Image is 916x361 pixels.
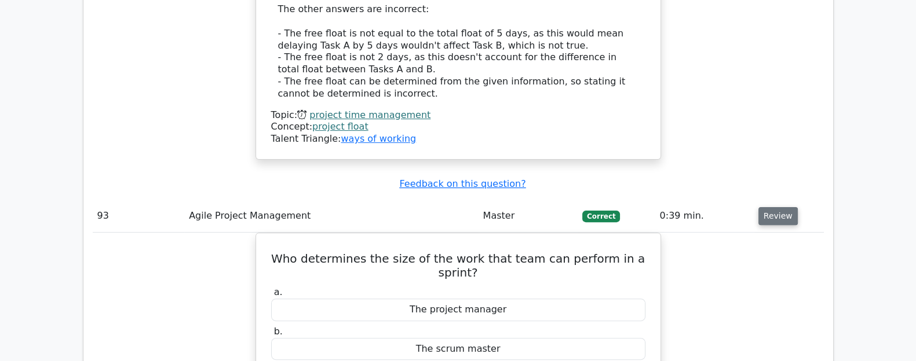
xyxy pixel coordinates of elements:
div: Concept: [271,121,645,133]
button: Review [758,207,798,225]
a: Feedback on this question? [399,178,525,189]
span: a. [274,286,283,297]
td: Agile Project Management [184,200,478,233]
div: The scrum master [271,338,645,360]
a: project time management [309,109,430,120]
td: 0:39 min. [655,200,753,233]
div: The project manager [271,299,645,321]
td: Master [479,200,578,233]
div: Topic: [271,109,645,121]
div: Talent Triangle: [271,109,645,145]
span: b. [274,326,283,337]
a: ways of working [341,133,416,144]
td: 93 [93,200,185,233]
a: project float [312,121,368,132]
h5: Who determines the size of the work that team can perform in a sprint? [270,252,647,279]
span: Correct [582,211,620,222]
